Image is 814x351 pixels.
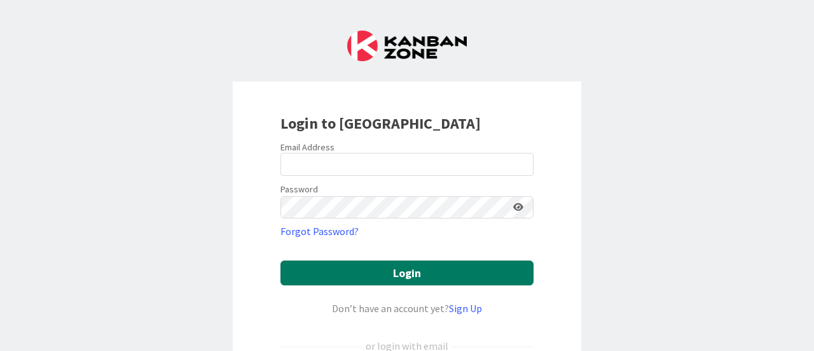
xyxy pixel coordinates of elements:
[280,183,318,196] label: Password
[280,224,359,239] a: Forgot Password?
[449,302,482,315] a: Sign Up
[280,141,335,153] label: Email Address
[347,31,467,61] img: Kanban Zone
[280,113,481,133] b: Login to [GEOGRAPHIC_DATA]
[280,261,534,285] button: Login
[280,301,534,316] div: Don’t have an account yet?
